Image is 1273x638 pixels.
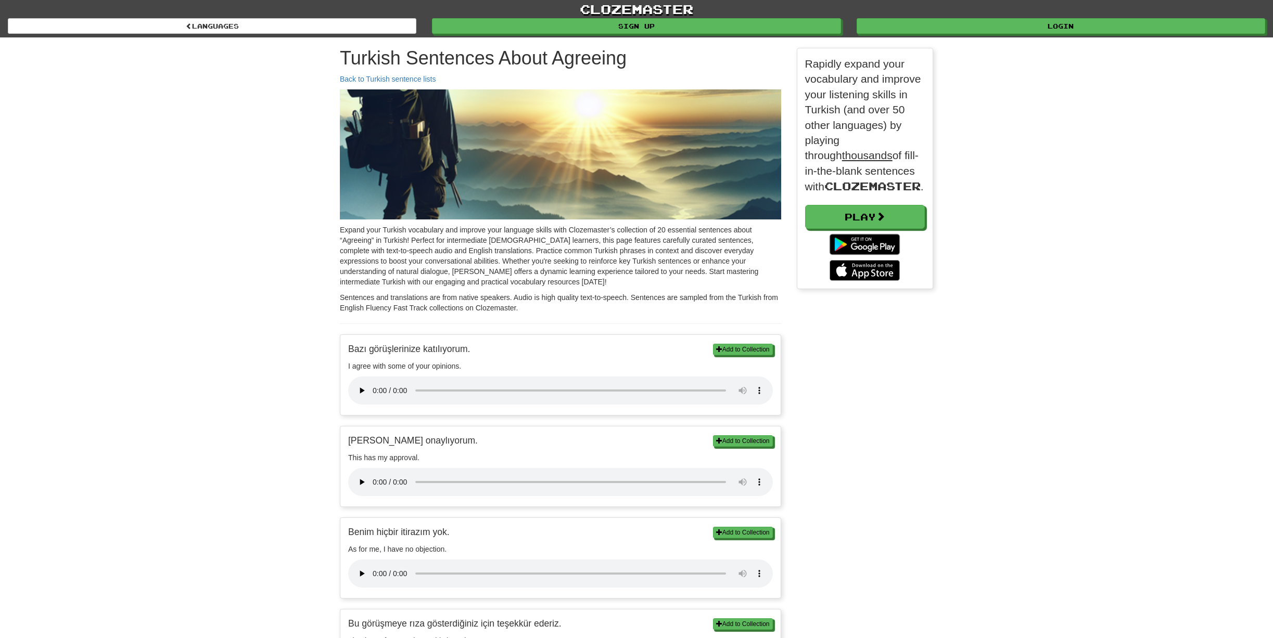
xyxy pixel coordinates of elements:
[348,526,773,539] p: Benim hiçbir itirazım yok.
[340,75,436,83] a: Back to Turkish sentence lists
[348,343,773,356] p: Bazı görüşlerinize katılıyorum.
[830,260,900,281] img: Download_on_the_App_Store_Badge_US-UK_135x40-25178aeef6eb6b83b96f5f2d004eda3bffbb37122de64afbaef7...
[713,344,773,355] button: Add to Collection
[8,18,416,34] a: Languages
[432,18,841,34] a: Sign up
[805,205,925,229] a: Play
[348,544,773,554] p: As for me, I have no objection.
[340,48,781,69] h1: Turkish Sentences About Agreeing
[805,56,925,194] p: Rapidly expand your vocabulary and improve your listening skills in Turkish (and over 50 other la...
[348,361,773,371] p: I agree with some of your opinions.
[348,452,773,463] p: This has my approval.
[842,149,893,161] u: thousands
[824,179,921,192] span: Clozemaster
[348,434,773,447] p: [PERSON_NAME] onaylıyorum.
[340,225,781,287] p: Expand your Turkish vocabulary and improve your language skills with Clozemaster’s collection of ...
[348,617,773,630] p: Bu görüşmeye rıza gösterdiğiniz için teşekkür ederiz.
[713,618,773,630] button: Add to Collection
[340,292,781,313] p: Sentences and translations are from native speakers. Audio is high quality text-to-speech. Senten...
[824,229,905,260] img: Get it on Google Play
[713,435,773,447] button: Add to Collection
[713,527,773,538] button: Add to Collection
[857,18,1265,34] a: Login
